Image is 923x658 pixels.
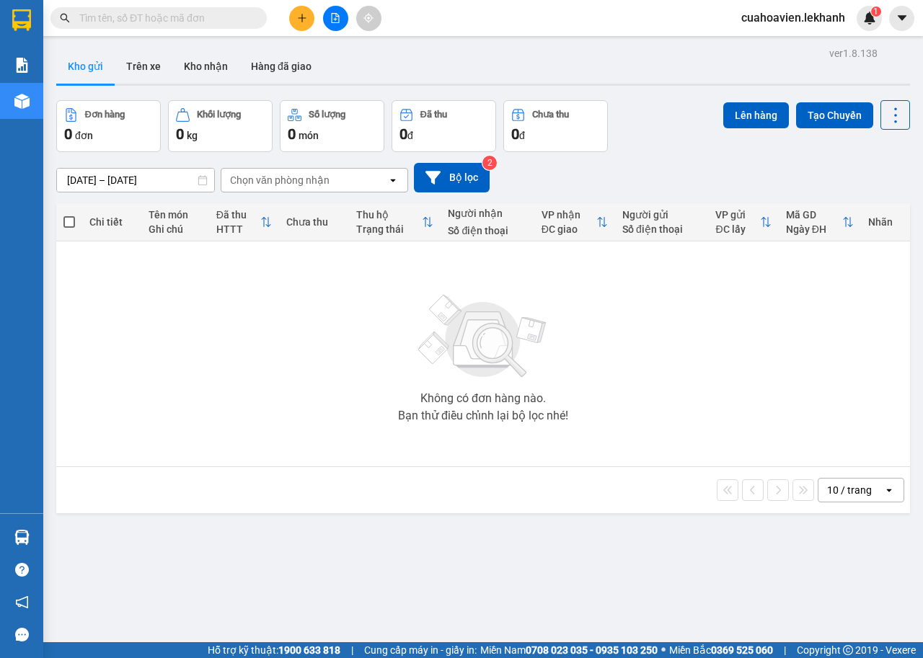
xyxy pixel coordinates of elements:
div: ver 1.8.138 [829,45,878,61]
span: Hỗ trợ kỹ thuật: [208,642,340,658]
button: Số lượng0món [280,100,384,152]
div: VP nhận [542,209,596,221]
div: Đã thu [420,110,447,120]
div: Chọn văn phòng nhận [230,173,330,187]
div: HTTT [216,223,260,235]
button: Chưa thu0đ [503,100,608,152]
span: file-add [330,13,340,23]
div: Người gửi [622,209,701,221]
div: Mã GD [786,209,843,221]
div: Đơn hàng [85,110,125,120]
img: svg+xml;base64,PHN2ZyBjbGFzcz0ibGlzdC1wbHVnX19zdmciIHhtbG5zPSJodHRwOi8vd3d3LnczLm9yZy8yMDAwL3N2Zy... [411,286,555,387]
span: plus [297,13,307,23]
button: plus [289,6,314,31]
th: Toggle SortBy [708,203,778,241]
svg: open [883,484,895,496]
span: 0 [511,125,519,143]
img: warehouse-icon [14,530,30,545]
div: Số điện thoại [622,223,701,235]
img: logo-vxr [12,9,31,31]
img: icon-new-feature [863,12,876,25]
span: 0 [288,125,296,143]
div: Không có đơn hàng nào. [420,393,546,404]
span: message [15,628,29,641]
span: notification [15,595,29,609]
button: Kho gửi [56,49,115,84]
button: Bộ lọc [414,163,490,192]
div: ĐC lấy [715,223,759,235]
div: Ghi chú [149,223,201,235]
input: Select a date range. [57,169,214,192]
button: caret-down [889,6,914,31]
div: 10 / trang [827,483,872,497]
span: Cung cấp máy in - giấy in: [364,642,477,658]
div: Người nhận [448,208,526,219]
div: ĐC giao [542,223,596,235]
div: Số điện thoại [448,225,526,236]
span: 0 [176,125,184,143]
span: cuahoavien.lekhanh [730,9,857,27]
button: Tạo Chuyến [796,102,873,128]
strong: 1900 633 818 [278,644,340,656]
span: đ [407,130,413,141]
div: Chưa thu [532,110,569,120]
span: caret-down [896,12,909,25]
strong: 0369 525 060 [711,644,773,656]
span: search [60,13,70,23]
th: Toggle SortBy [209,203,279,241]
button: Kho nhận [172,49,239,84]
button: Hàng đã giao [239,49,323,84]
img: warehouse-icon [14,94,30,109]
sup: 1 [871,6,881,17]
div: Đã thu [216,209,260,221]
div: Chưa thu [286,216,342,228]
span: ⚪️ [661,647,666,653]
span: kg [187,130,198,141]
span: copyright [843,645,853,655]
div: Số lượng [309,110,345,120]
span: | [784,642,786,658]
svg: open [387,174,399,186]
div: Nhãn [868,216,902,228]
div: Ngày ĐH [786,223,843,235]
span: Miền Bắc [669,642,773,658]
span: món [299,130,319,141]
div: VP gửi [715,209,759,221]
button: aim [356,6,381,31]
button: Lên hàng [723,102,789,128]
span: | [351,642,353,658]
div: Chi tiết [89,216,134,228]
span: Miền Nam [480,642,658,658]
span: 0 [399,125,407,143]
button: Đơn hàng0đơn [56,100,161,152]
span: 1 [873,6,878,17]
sup: 2 [482,156,497,170]
span: đ [519,130,525,141]
span: 0 [64,125,72,143]
th: Toggle SortBy [349,203,441,241]
div: Trạng thái [356,223,422,235]
button: file-add [323,6,348,31]
button: Trên xe [115,49,172,84]
button: Đã thu0đ [392,100,496,152]
input: Tìm tên, số ĐT hoặc mã đơn [79,10,249,26]
th: Toggle SortBy [779,203,862,241]
span: đơn [75,130,93,141]
button: Khối lượng0kg [168,100,273,152]
img: solution-icon [14,58,30,73]
th: Toggle SortBy [534,203,615,241]
strong: 0708 023 035 - 0935 103 250 [526,644,658,656]
div: Khối lượng [197,110,241,120]
div: Bạn thử điều chỉnh lại bộ lọc nhé! [398,410,568,422]
div: Thu hộ [356,209,422,221]
span: question-circle [15,563,29,577]
span: aim [363,13,374,23]
div: Tên món [149,209,201,221]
